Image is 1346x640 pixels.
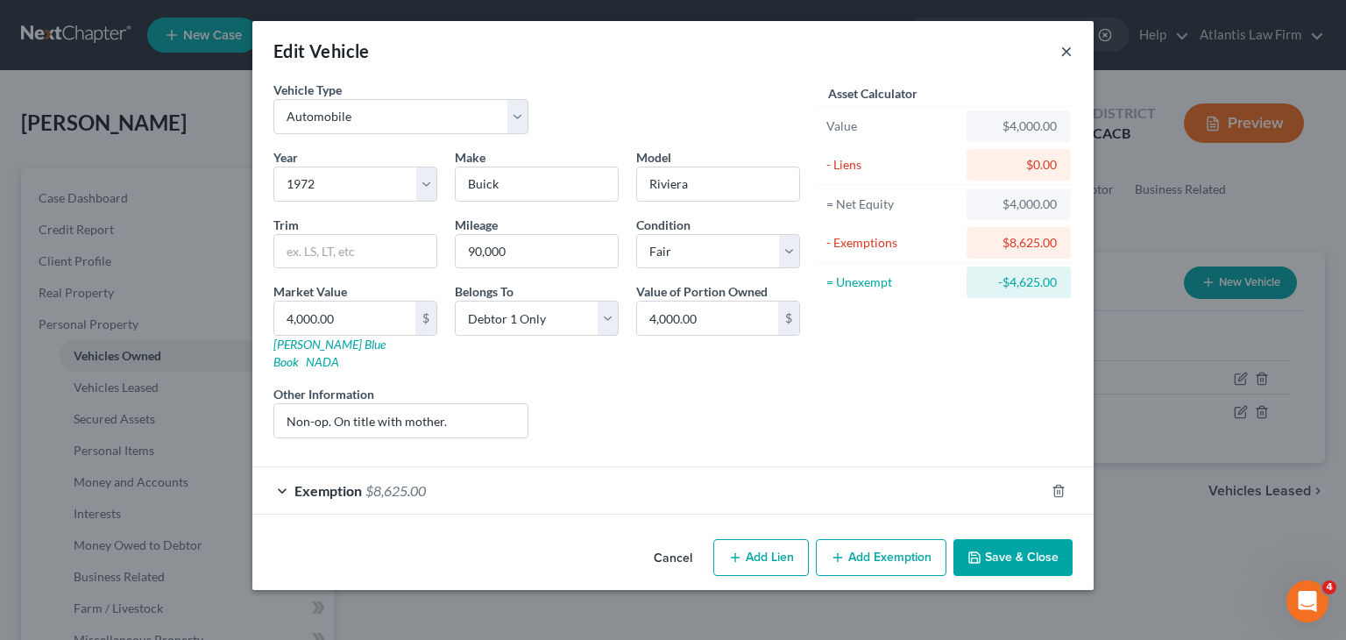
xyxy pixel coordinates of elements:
a: [PERSON_NAME] Blue Book [273,337,386,369]
label: Asset Calculator [828,84,917,103]
span: Make [455,150,485,165]
div: Edit Vehicle [273,39,370,63]
div: - Liens [826,156,959,174]
div: = Net Equity [826,196,959,213]
a: NADA [306,354,339,369]
div: $4,000.00 [981,117,1057,135]
span: 4 [1322,580,1336,594]
input: ex. LS, LT, etc [274,235,436,268]
div: - Exemptions [826,234,959,252]
button: Add Exemption [816,539,946,576]
label: Model [636,148,671,167]
button: × [1060,40,1073,61]
button: Save & Close [953,539,1073,576]
div: -$4,625.00 [981,274,1057,291]
label: Year [273,148,298,167]
button: Cancel [640,541,706,576]
label: Trim [273,216,299,234]
div: $ [415,302,436,335]
div: = Unexempt [826,274,959,291]
div: $8,625.00 [981,234,1057,252]
div: $4,000.00 [981,196,1057,213]
div: Value [826,117,959,135]
span: Exemption [294,482,362,499]
label: Other Information [273,385,374,403]
label: Market Value [273,282,347,301]
iframe: Intercom live chat [1286,580,1328,622]
label: Vehicle Type [273,81,342,99]
button: Add Lien [713,539,809,576]
label: Mileage [455,216,498,234]
input: -- [456,235,618,268]
label: Value of Portion Owned [636,282,768,301]
span: $8,625.00 [365,482,426,499]
input: 0.00 [274,302,415,335]
input: (optional) [274,404,528,437]
input: 0.00 [637,302,778,335]
input: ex. Altima [637,167,799,201]
span: Belongs To [455,284,514,299]
div: $0.00 [981,156,1057,174]
div: $ [778,302,799,335]
input: ex. Nissan [456,167,618,201]
label: Condition [636,216,691,234]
